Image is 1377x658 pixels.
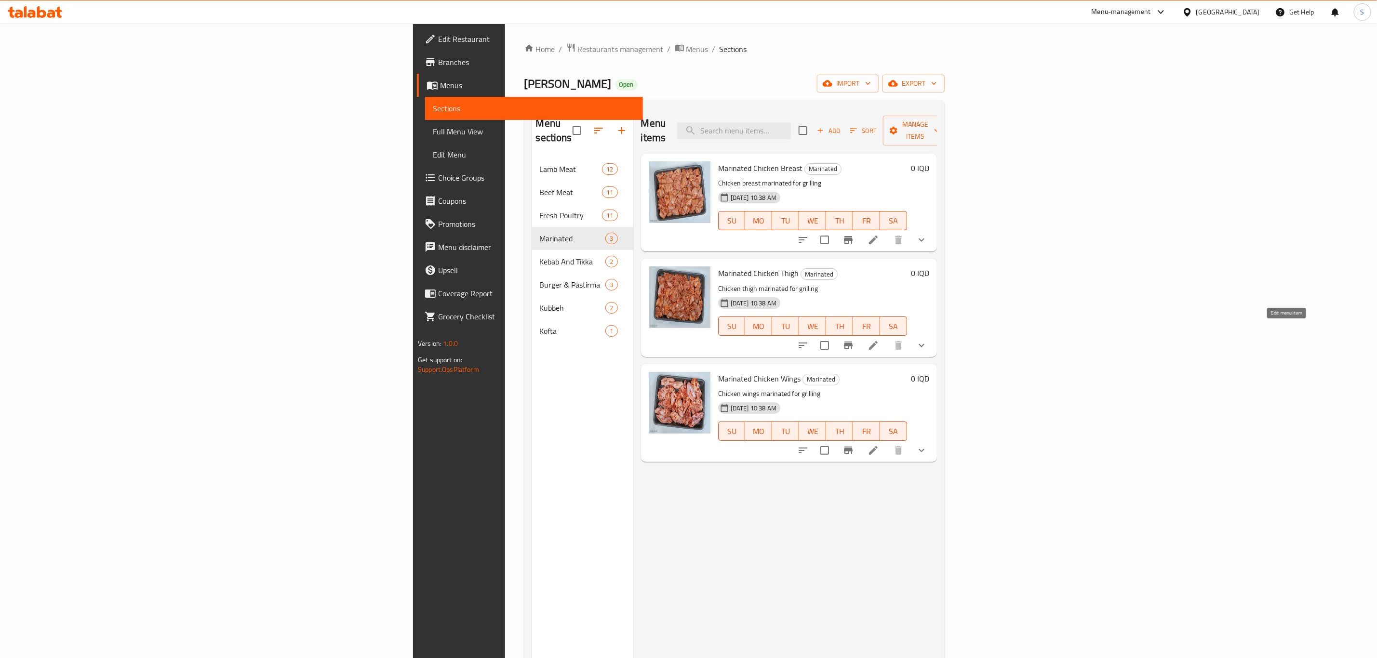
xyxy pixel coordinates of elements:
span: WE [803,424,822,438]
span: Marinated Chicken Thigh [718,266,799,280]
button: sort-choices [791,228,815,251]
span: Lamb Meat [540,163,602,175]
div: items [605,279,617,290]
span: TH [830,214,849,228]
h6: 0 IQD [911,266,929,280]
span: SA [884,319,903,333]
svg: Show Choices [916,340,927,351]
span: WE [803,319,822,333]
span: Marinated Chicken Wings [718,371,801,386]
div: Kebab And Tikka [540,256,606,267]
div: Marinated [802,374,840,385]
button: show more [910,334,933,357]
p: Chicken breast marinated for grilling [718,177,907,189]
button: TH [826,421,853,441]
li: / [668,43,671,55]
span: TH [830,424,849,438]
span: Sort [850,125,877,136]
div: items [605,233,617,244]
span: Kubbeh [540,302,606,314]
button: Branch-specific-item [837,228,860,251]
span: 2 [606,303,617,313]
h2: Menu items [641,116,666,145]
span: Grocery Checklist [438,311,635,322]
img: Marinated Chicken Wings [649,372,710,434]
span: Full Menu View [433,126,635,137]
div: [GEOGRAPHIC_DATA] [1196,7,1260,17]
span: 11 [602,188,617,197]
span: Menus [686,43,709,55]
span: Marinated [805,163,841,174]
span: Marinated [803,374,839,385]
button: TH [826,211,853,230]
span: 2 [606,257,617,266]
button: Add [813,123,844,138]
h6: 0 IQD [911,372,929,385]
span: Coupons [438,195,635,207]
a: Sections [425,97,643,120]
div: Marinated [804,163,842,175]
button: FR [853,421,880,441]
span: Marinated Chicken Breast [718,161,802,175]
div: Kebab And Tikka2 [532,250,633,273]
a: Edit menu item [868,445,879,456]
span: WE [803,214,822,228]
button: import [817,75,879,92]
button: sort-choices [791,334,815,357]
span: S [1361,7,1364,17]
span: import [825,78,871,90]
span: TU [776,214,795,228]
button: export [882,75,945,92]
button: Add section [610,119,633,142]
div: Kofta1 [532,319,633,342]
button: delete [887,439,910,462]
span: FR [857,214,876,228]
span: 3 [606,280,617,290]
button: SU [718,316,746,336]
div: Kubbeh2 [532,296,633,319]
button: Sort [848,123,879,138]
a: Branches [417,51,643,74]
span: Select section [793,120,813,141]
button: SA [880,421,907,441]
div: Fresh Poultry11 [532,204,633,227]
span: Promotions [438,218,635,230]
span: Choice Groups [438,172,635,184]
span: [DATE] 10:38 AM [727,193,780,202]
button: FR [853,316,880,336]
a: Menus [417,74,643,97]
button: TU [772,421,799,441]
span: TU [776,319,795,333]
span: Upsell [438,264,635,276]
div: items [602,210,617,221]
span: Marinated [540,233,606,244]
span: SA [884,424,903,438]
div: Burger & Pastirma3 [532,273,633,296]
svg: Show Choices [916,234,927,246]
div: Beef Meat11 [532,181,633,204]
button: Branch-specific-item [837,439,860,462]
div: Lamb Meat12 [532,158,633,181]
span: Edit Restaurant [438,33,635,45]
button: show more [910,228,933,251]
span: 12 [602,165,617,174]
a: Menus [675,43,709,55]
span: Version: [418,337,441,350]
a: Upsell [417,259,643,282]
span: MO [749,319,768,333]
span: Select all sections [567,120,587,141]
span: 1.0.0 [443,337,458,350]
a: Edit menu item [868,234,879,246]
a: Coverage Report [417,282,643,305]
span: 1 [606,327,617,336]
span: FR [857,319,876,333]
div: Menu-management [1092,6,1151,18]
span: Beef Meat [540,186,602,198]
button: SA [880,316,907,336]
button: delete [887,228,910,251]
span: export [890,78,937,90]
div: Burger & Pastirma [540,279,606,290]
